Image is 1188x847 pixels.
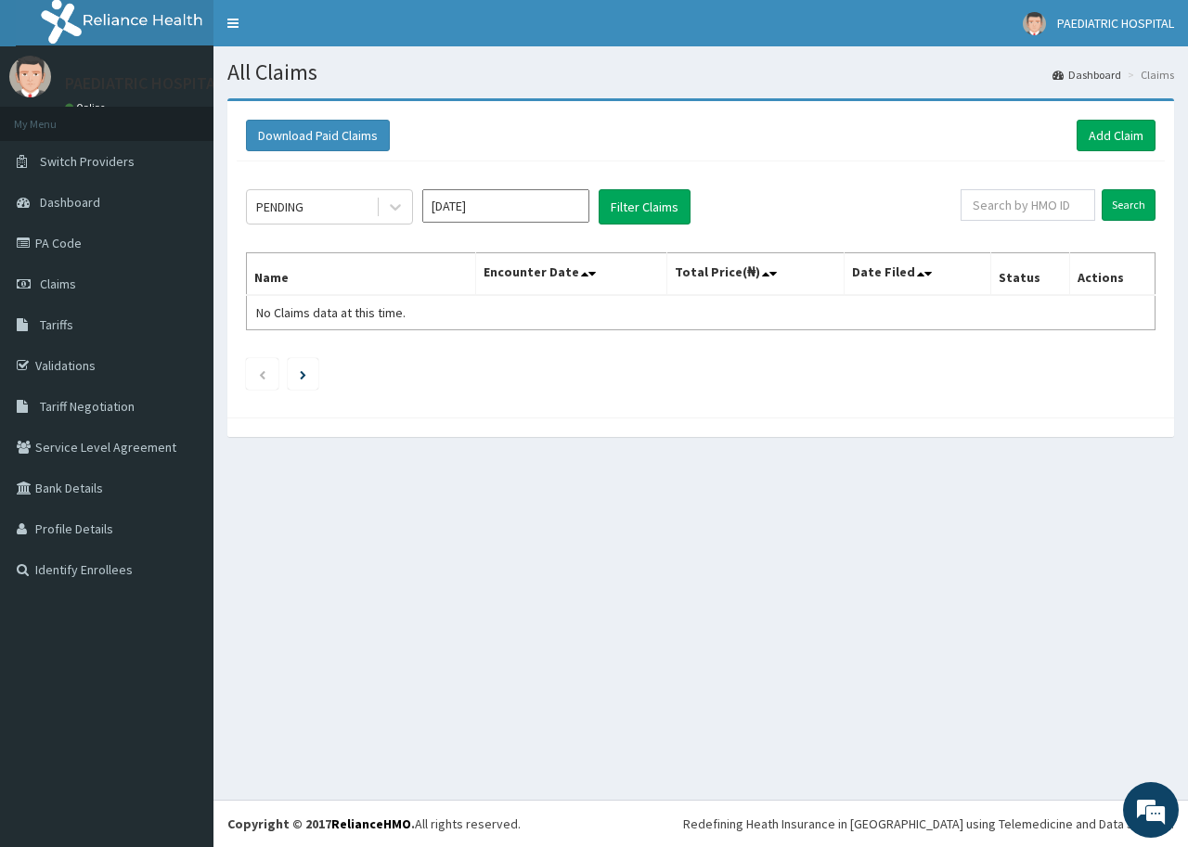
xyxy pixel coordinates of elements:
[300,366,306,382] a: Next page
[1102,189,1156,221] input: Search
[599,189,691,225] button: Filter Claims
[258,366,266,382] a: Previous page
[65,101,110,114] a: Online
[990,253,1069,296] th: Status
[844,253,990,296] th: Date Filed
[256,304,406,321] span: No Claims data at this time.
[1077,120,1156,151] a: Add Claim
[40,398,135,415] span: Tariff Negotiation
[1057,15,1174,32] span: PAEDIATRIC HOSPITAL
[961,189,1095,221] input: Search by HMO ID
[9,56,51,97] img: User Image
[40,153,135,170] span: Switch Providers
[40,316,73,333] span: Tariffs
[331,815,411,832] a: RelianceHMO
[246,120,390,151] button: Download Paid Claims
[40,194,100,211] span: Dashboard
[422,189,589,223] input: Select Month and Year
[227,815,415,832] strong: Copyright © 2017 .
[227,60,1174,84] h1: All Claims
[1023,12,1046,35] img: User Image
[40,276,76,292] span: Claims
[247,253,476,296] th: Name
[666,253,844,296] th: Total Price(₦)
[65,75,224,92] p: PAEDIATRIC HOSPITAL
[256,198,303,216] div: PENDING
[475,253,666,296] th: Encounter Date
[213,800,1188,847] footer: All rights reserved.
[1069,253,1155,296] th: Actions
[1052,67,1121,83] a: Dashboard
[1123,67,1174,83] li: Claims
[683,815,1174,833] div: Redefining Heath Insurance in [GEOGRAPHIC_DATA] using Telemedicine and Data Science!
